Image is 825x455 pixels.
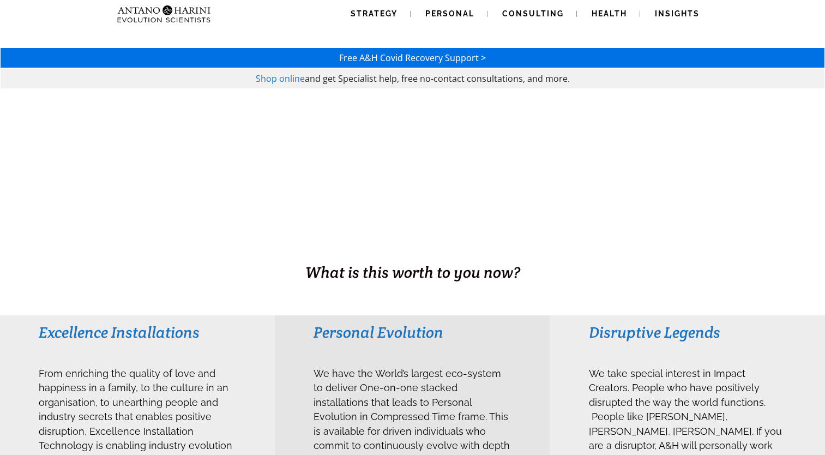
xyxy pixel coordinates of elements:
h3: Disruptive Legends [589,322,786,342]
h1: BUSINESS. HEALTH. Family. Legacy [1,238,824,261]
h3: Excellence Installations [39,322,236,342]
span: Strategy [351,9,398,18]
a: Free A&H Covid Recovery Support > [339,52,486,64]
span: Personal [425,9,474,18]
h3: Personal Evolution [314,322,510,342]
a: Shop online [256,73,305,85]
span: What is this worth to you now? [305,262,520,282]
span: Consulting [502,9,564,18]
span: Health [592,9,627,18]
span: Insights [655,9,700,18]
span: and get Specialist help, free no-contact consultations, and more. [305,73,570,85]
